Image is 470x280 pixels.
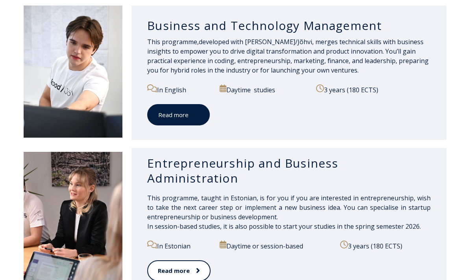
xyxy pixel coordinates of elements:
p: Daytime studies [220,84,310,95]
p: 3 years (180 ECTS) [316,84,431,95]
h3: Entrepreneurship and Business Administration [147,156,431,185]
p: In Estonian [147,241,213,251]
p: Daytime or session-based [220,241,334,251]
span: This programme, taught in Estonian, is for you if you are interested in entrepreneurship, wish to... [147,194,431,231]
p: 3 years (180 ECTS) [340,241,431,251]
p: developed with [PERSON_NAME]/Jõhvi, merges technical skills with business insights to empower you... [147,37,431,75]
p: In English [147,84,213,95]
span: This programme, [147,37,199,46]
a: Read more [147,104,210,126]
img: Business and Technology Management [24,6,122,138]
h3: Business and Technology Management [147,18,431,33]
